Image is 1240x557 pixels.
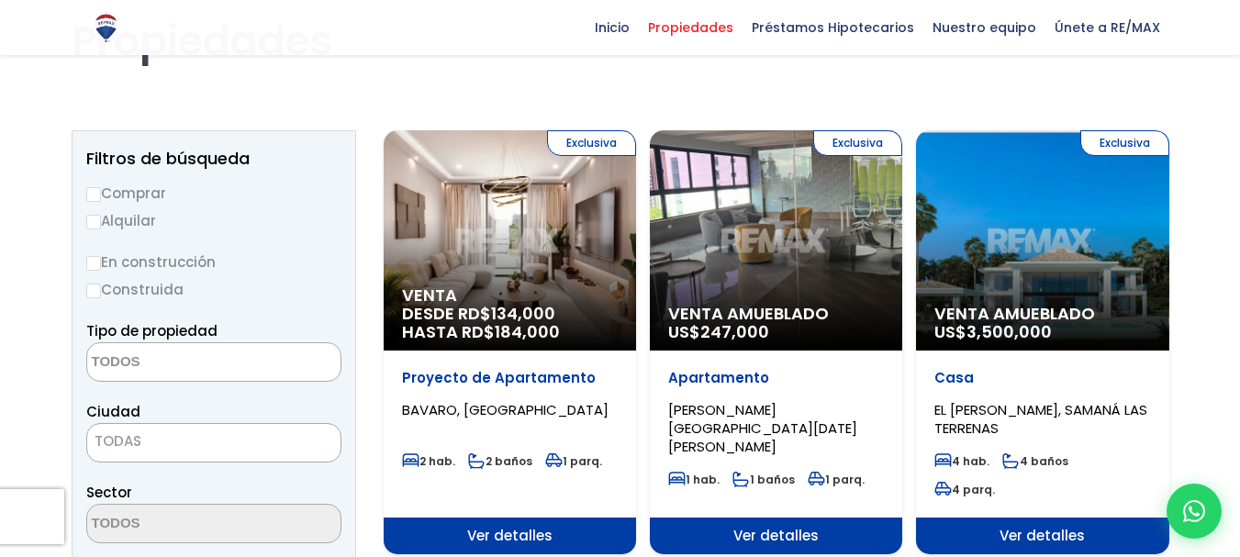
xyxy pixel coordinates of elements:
input: En construcción [86,256,101,271]
span: TODAS [87,429,341,454]
span: 4 parq. [934,482,995,497]
img: Logo de REMAX [90,12,122,44]
span: 1 parq. [545,453,602,469]
label: Construida [86,278,341,301]
span: 3,500,000 [966,320,1052,343]
input: Construida [86,284,101,298]
span: Ver detalles [650,518,902,554]
label: Alquilar [86,209,341,232]
span: Tipo de propiedad [86,321,218,340]
span: TODAS [95,431,141,451]
span: 2 hab. [402,453,455,469]
label: En construcción [86,251,341,273]
p: Apartamento [668,369,884,387]
span: US$ [668,320,769,343]
span: Venta Amueblado [668,305,884,323]
span: 4 hab. [934,453,989,469]
span: Inicio [586,14,639,41]
span: 1 baños [732,472,795,487]
span: Exclusiva [1080,130,1169,156]
span: [PERSON_NAME][GEOGRAPHIC_DATA][DATE][PERSON_NAME] [668,400,857,456]
span: Préstamos Hipotecarios [743,14,923,41]
input: Alquilar [86,215,101,229]
span: 247,000 [700,320,769,343]
span: Venta Amueblado [934,305,1150,323]
span: Nuestro equipo [923,14,1045,41]
span: EL [PERSON_NAME], SAMANÁ LAS TERRENAS [934,400,1147,438]
span: Exclusiva [547,130,636,156]
span: Venta [402,286,618,305]
span: US$ [934,320,1052,343]
textarea: Search [87,505,265,544]
span: Exclusiva [813,130,902,156]
p: Casa [934,369,1150,387]
span: Únete a RE/MAX [1045,14,1169,41]
span: Propiedades [639,14,743,41]
span: 1 parq. [808,472,865,487]
label: Comprar [86,182,341,205]
span: Ver detalles [384,518,636,554]
span: BAVARO, [GEOGRAPHIC_DATA] [402,400,609,419]
span: Ciudad [86,402,140,421]
h2: Filtros de búsqueda [86,150,341,168]
a: Exclusiva Venta Amueblado US$3,500,000 Casa EL [PERSON_NAME], SAMANÁ LAS TERRENAS 4 hab. 4 baños ... [916,130,1168,554]
span: TODAS [86,423,341,462]
textarea: Search [87,343,265,383]
span: 2 baños [468,453,532,469]
span: HASTA RD$ [402,323,618,341]
p: Proyecto de Apartamento [402,369,618,387]
a: Exclusiva Venta Amueblado US$247,000 Apartamento [PERSON_NAME][GEOGRAPHIC_DATA][DATE][PERSON_NAME... [650,130,902,554]
span: Ver detalles [916,518,1168,554]
span: 4 baños [1002,453,1068,469]
span: 134,000 [491,302,555,325]
a: Exclusiva Venta DESDE RD$134,000 HASTA RD$184,000 Proyecto de Apartamento BAVARO, [GEOGRAPHIC_DAT... [384,130,636,554]
span: Sector [86,483,132,502]
span: 184,000 [495,320,560,343]
span: 1 hab. [668,472,720,487]
span: DESDE RD$ [402,305,618,341]
input: Comprar [86,187,101,202]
